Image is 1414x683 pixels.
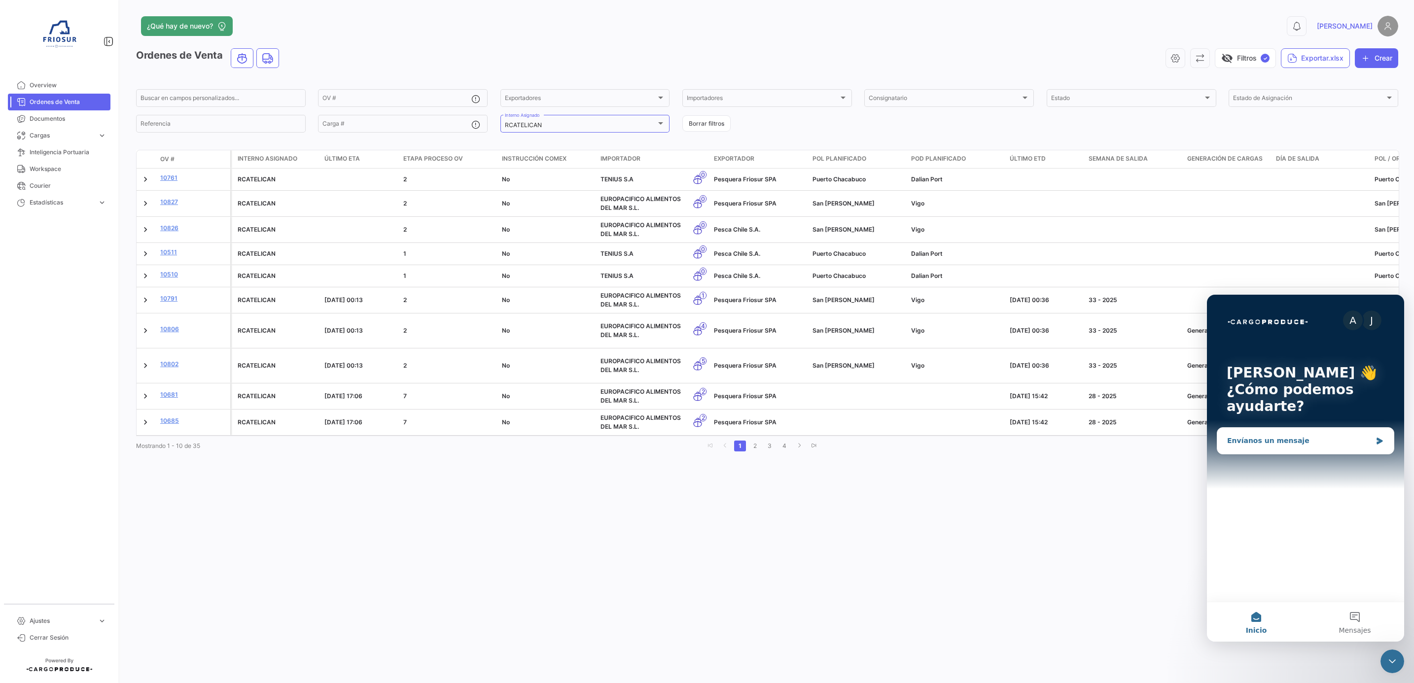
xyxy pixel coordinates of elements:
[238,418,276,426] span: RCATELICAN
[685,150,710,168] datatable-header-cell: Modo de Transporte
[1183,150,1272,168] datatable-header-cell: Generación de cargas
[1378,16,1398,36] img: placeholder-user.png
[147,21,213,31] span: ¿Qué hay de nuevo?
[762,438,777,454] li: page 3
[700,357,707,365] span: 5
[1355,48,1398,68] button: Crear
[911,272,943,279] span: Dalian Port
[30,165,106,173] span: Workspace
[1006,150,1085,168] datatable-header-cell: Último ETD
[160,390,226,399] a: 10681
[601,292,681,308] span: EUROPACIFICO ALIMENTOS DEL MAR S.L.
[714,175,777,183] span: Pesquera Friosur SPA
[1010,154,1046,163] span: Último ETD
[700,221,707,229] span: 0
[813,250,866,257] span: Puerto Chacabuco
[813,296,875,304] span: San Vicente
[813,226,875,233] span: San Vicente
[813,175,866,183] span: Puerto Chacabuco
[601,322,681,339] span: EUROPACIFICO ALIMENTOS DEL MAR S.L.
[601,175,634,183] span: TENIUS S.A
[700,388,707,395] span: 2
[714,296,777,304] span: Pesquera Friosur SPA
[502,175,510,183] span: No
[35,12,84,61] img: 6ea6c92c-e42a-4aa8-800a-31a9cab4b7b0.jpg
[502,200,510,207] span: No
[1010,392,1048,400] span: [DATE] 15:42
[1375,154,1414,163] span: POL / Origen
[231,49,253,68] button: Ocean
[502,272,510,279] span: No
[1380,649,1404,673] iframe: Intercom live chat
[403,250,406,257] span: 1
[324,154,360,163] span: Último ETA
[778,441,790,451] a: 4
[714,250,760,257] span: Pesca Chile S.A.
[403,226,407,233] span: 2
[399,150,498,168] datatable-header-cell: Etapa Proceso OV
[232,150,320,168] datatable-header-cell: Interno Asignado
[324,362,363,369] span: [DATE] 00:13
[687,96,839,103] span: Importadores
[714,272,760,279] span: Pesca Chile S.A.
[911,175,943,183] span: Dalian Port
[601,357,681,374] span: EUROPACIFICO ALIMENTOS DEL MAR S.L.
[733,438,747,454] li: page 1
[700,195,707,203] span: 0
[1187,392,1268,401] div: Generación exitosa
[1233,96,1385,103] span: Estado de Asignación
[1187,418,1268,427] div: Generación exitosa
[601,221,681,238] span: EUROPACIFICO ALIMENTOS DEL MAR S.L.
[141,391,150,401] a: Expand/Collapse Row
[1187,361,1268,370] div: Generación exitosa
[141,326,150,336] a: Expand/Collapse Row
[700,268,707,275] span: 0
[8,77,110,94] a: Overview
[324,418,362,426] span: [DATE] 17:06
[30,114,106,123] span: Documentos
[160,325,226,334] a: 10806
[1207,295,1404,642] iframe: Intercom live chat
[8,177,110,194] a: Courier
[320,150,399,168] datatable-header-cell: Último ETA
[502,418,510,426] span: No
[911,362,924,369] span: Vigo
[238,175,276,183] span: RCATELICAN
[700,245,707,253] span: 0
[257,49,279,68] button: Land
[813,327,875,334] span: San Vicente
[1089,154,1148,163] span: Semana de Salida
[1187,326,1268,335] div: Generación exitosa
[911,296,924,304] span: Vigo
[160,270,226,279] a: 10510
[403,272,406,279] span: 1
[141,16,233,36] button: ¿Qué hay de nuevo?
[160,173,226,182] a: 10761
[505,96,657,103] span: Exportadores
[1221,52,1233,64] span: visibility_off
[30,131,94,140] span: Cargas
[911,327,924,334] span: Vigo
[8,161,110,177] a: Workspace
[813,154,866,163] span: POL Planificado
[30,81,106,90] span: Overview
[601,388,681,404] span: EUROPACIFICO ALIMENTOS DEL MAR S.L.
[1010,327,1049,334] span: [DATE] 00:36
[1089,392,1179,401] div: 28 - 2025
[710,150,809,168] datatable-header-cell: Exportador
[714,327,777,334] span: Pesquera Friosur SPA
[869,96,1021,103] span: Consignatario
[141,417,150,427] a: Expand/Collapse Row
[141,199,150,208] a: Expand/Collapse Row
[403,200,407,207] span: 2
[601,195,681,211] span: EUROPACIFICO ALIMENTOS DEL MAR S.L.
[1272,150,1371,168] datatable-header-cell: Día de Salida
[324,327,363,334] span: [DATE] 00:13
[141,249,150,259] a: Expand/Collapse Row
[30,98,106,106] span: Ordenes de Venta
[682,115,731,132] button: Borrar filtros
[30,616,94,625] span: Ajustes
